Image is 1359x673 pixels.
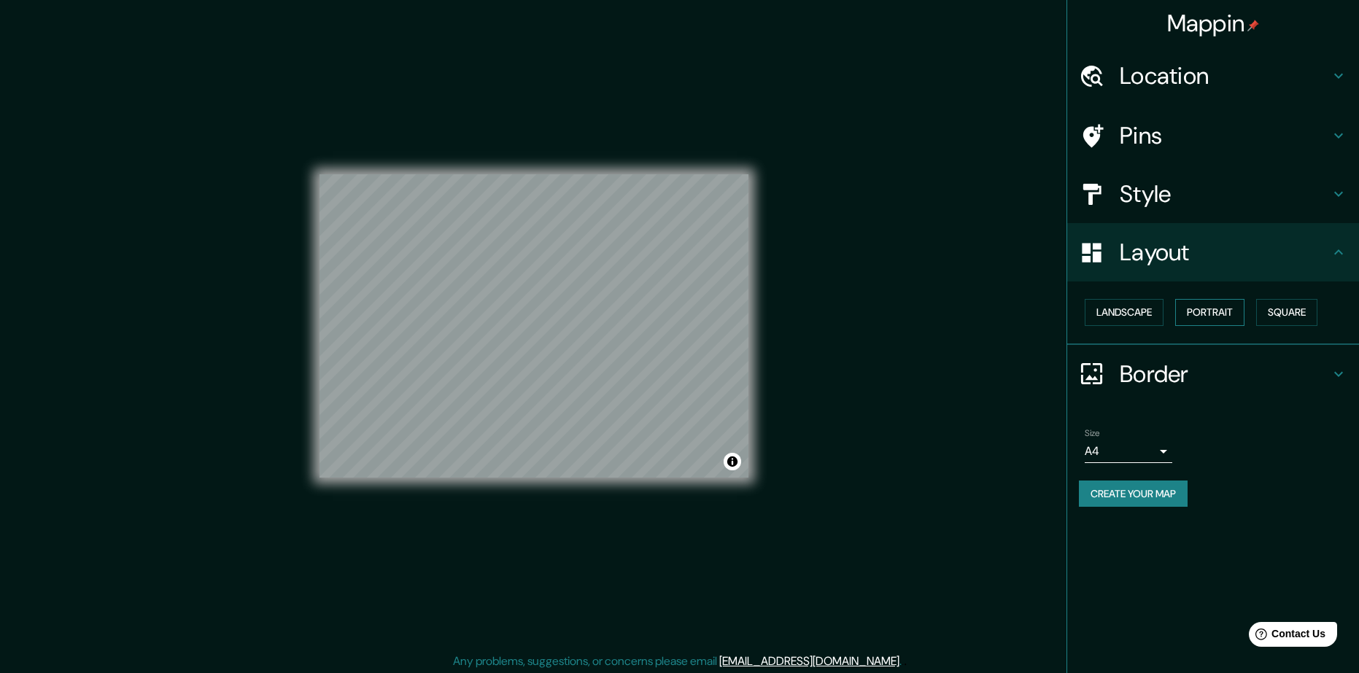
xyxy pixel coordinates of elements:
h4: Location [1120,61,1330,90]
div: Style [1067,165,1359,223]
p: Any problems, suggestions, or concerns please email . [453,653,902,670]
button: Toggle attribution [724,453,741,470]
div: Layout [1067,223,1359,281]
div: Pins [1067,106,1359,165]
canvas: Map [320,174,748,478]
button: Square [1256,299,1317,326]
h4: Border [1120,359,1330,389]
div: . [904,653,907,670]
h4: Style [1120,179,1330,209]
button: Portrait [1175,299,1244,326]
button: Landscape [1085,299,1164,326]
div: A4 [1085,440,1172,463]
h4: Pins [1120,121,1330,150]
iframe: Help widget launcher [1229,616,1343,657]
a: [EMAIL_ADDRESS][DOMAIN_NAME] [719,653,899,669]
h4: Mappin [1167,9,1260,38]
label: Size [1085,427,1100,439]
div: Border [1067,345,1359,403]
h4: Layout [1120,238,1330,267]
img: pin-icon.png [1247,20,1259,31]
div: Location [1067,47,1359,105]
div: . [902,653,904,670]
button: Create your map [1079,481,1188,507]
